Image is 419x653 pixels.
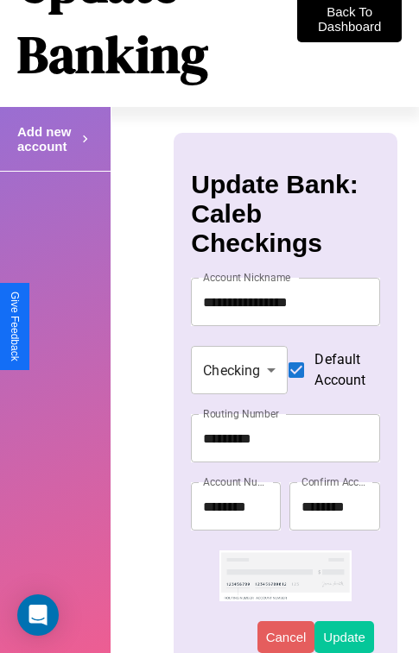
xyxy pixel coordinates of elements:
span: Default Account [314,349,365,391]
img: check [219,550,352,600]
div: Checking [191,346,288,394]
label: Confirm Account Number [302,474,371,489]
button: Cancel [257,621,315,653]
label: Account Nickname [203,270,291,285]
div: Open Intercom Messenger [17,594,59,636]
div: Give Feedback [9,292,21,361]
h3: Update Bank: Caleb Checkings [191,170,379,258]
label: Account Number [203,474,272,489]
h4: Add new account [17,124,78,154]
button: Update [314,621,373,653]
label: Routing Number [203,406,279,421]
